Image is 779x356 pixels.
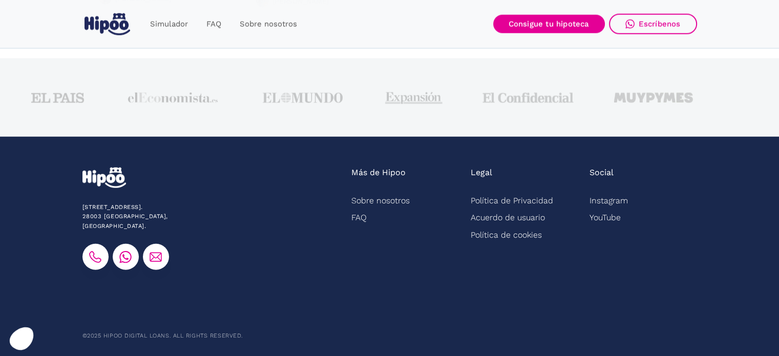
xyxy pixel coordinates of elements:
a: YouTube [589,209,621,226]
a: Política de cookies [471,226,542,243]
div: Social [589,167,614,178]
a: home [82,9,133,39]
a: Consigue tu hipoteca [493,15,605,33]
a: Acuerdo de usuario [471,209,545,226]
div: Escríbenos [639,19,681,29]
a: Escríbenos [609,14,697,34]
a: Sobre nosotros [351,192,410,209]
a: FAQ [351,209,367,226]
div: [STREET_ADDRESS]. 28003 [GEOGRAPHIC_DATA], [GEOGRAPHIC_DATA]. [82,203,231,231]
div: ©2025 Hipoo Digital Loans. All rights reserved. [82,331,243,341]
a: Política de Privacidad [471,192,553,209]
div: Más de Hipoo [351,167,406,178]
div: Legal [471,167,492,178]
a: FAQ [197,14,230,34]
a: Instagram [589,192,628,209]
a: Simulador [141,14,197,34]
a: Sobre nosotros [230,14,306,34]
